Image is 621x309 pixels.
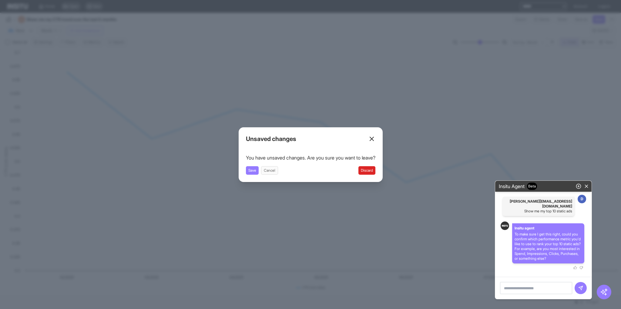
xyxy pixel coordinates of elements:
p: Show me my top 10 static ads [505,209,572,214]
span: [PERSON_NAME][EMAIL_ADDRESS][DOMAIN_NAME] [505,199,572,209]
button: Save [246,166,259,175]
p: Insitu agent [515,226,582,231]
button: Discard [358,166,375,175]
h2: Unsaved changes [246,135,296,143]
h2: Insitu Agent [496,183,539,190]
button: Cancel [261,166,278,175]
p: You have unsaved changes. Are you sure you want to leave? [246,154,375,161]
p: To make sure I get this right, could you confirm which performance metric you'd like to use to ra... [515,232,582,261]
img: Logo [502,225,508,226]
span: Beta [527,183,537,190]
p: D [581,197,583,201]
